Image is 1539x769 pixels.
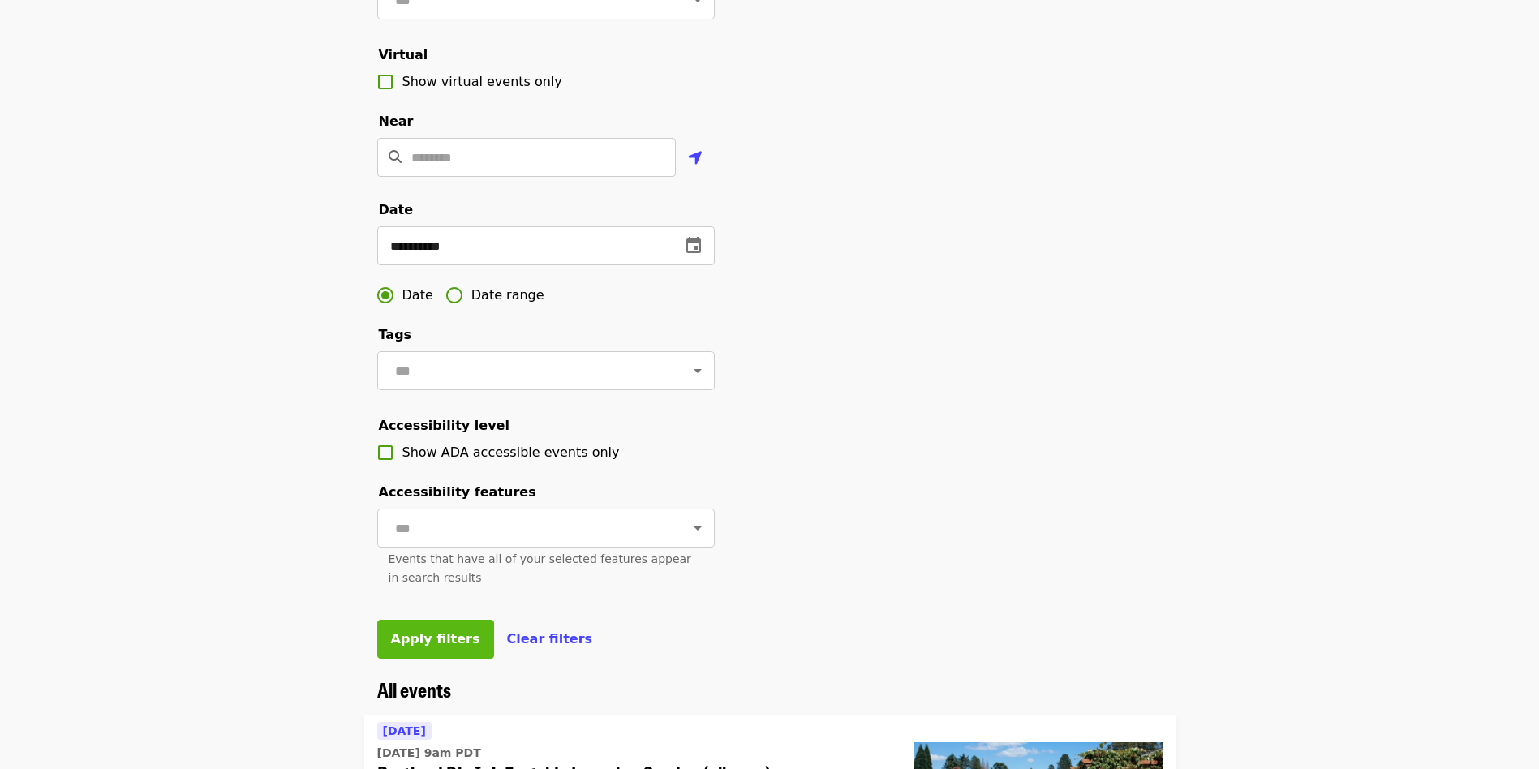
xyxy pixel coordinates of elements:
[402,445,620,460] span: Show ADA accessible events only
[471,286,544,305] span: Date range
[377,675,451,703] span: All events
[383,724,426,737] span: [DATE]
[389,149,402,165] i: search icon
[379,327,412,342] span: Tags
[676,140,715,178] button: Use my location
[507,629,593,649] button: Clear filters
[379,418,509,433] span: Accessibility level
[379,114,414,129] span: Near
[379,484,536,500] span: Accessibility features
[411,138,676,177] input: Location
[686,359,709,382] button: Open
[688,148,703,168] i: location-arrow icon
[507,631,593,647] span: Clear filters
[402,286,433,305] span: Date
[389,552,691,584] span: Events that have all of your selected features appear in search results
[379,47,428,62] span: Virtual
[377,620,494,659] button: Apply filters
[402,74,562,89] span: Show virtual events only
[377,745,481,762] time: [DATE] 9am PDT
[379,202,414,217] span: Date
[674,226,713,265] button: change date
[686,517,709,539] button: Open
[391,631,480,647] span: Apply filters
